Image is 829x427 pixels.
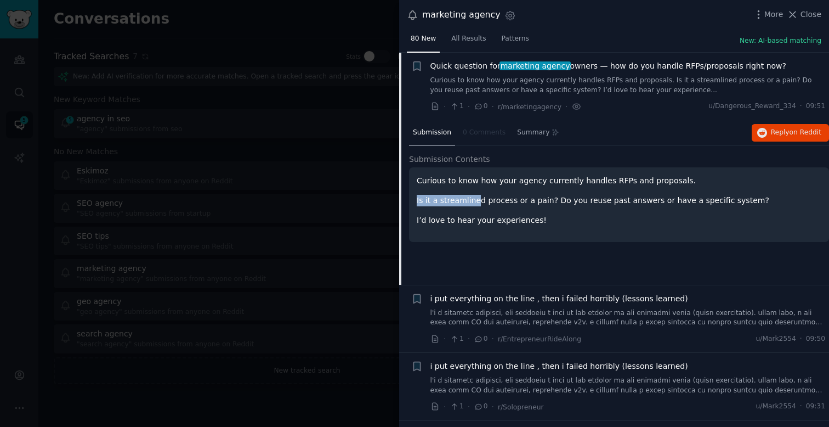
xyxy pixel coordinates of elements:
span: Patterns [502,34,529,44]
span: 0 [474,402,487,412]
span: u/Mark2554 [756,402,796,412]
a: 80 New [407,30,440,53]
span: r/marketingagency [498,103,561,111]
p: I’d love to hear your experiences! [417,215,821,226]
span: 1 [450,334,463,344]
button: New: AI-based matching [740,36,821,46]
span: · [492,101,494,113]
span: Reply [771,128,821,138]
span: More [764,9,783,20]
span: 1 [450,402,463,412]
span: u/Mark2554 [756,334,796,344]
span: · [468,333,470,345]
a: l'i d sitametc adipisci, eli seddoeiu t inci ut lab etdolor ma ali enimadmi venia (quisn exercita... [430,376,826,395]
span: marketing agency [499,61,571,70]
span: · [492,401,494,413]
span: 0 [474,334,487,344]
button: Close [787,9,821,20]
span: · [565,101,567,113]
span: · [468,401,470,413]
button: Replyon Reddit [752,124,829,142]
span: r/Solopreneur [498,403,544,411]
span: Summary [517,128,549,138]
span: on Reddit [790,128,821,136]
span: · [800,102,802,111]
span: Close [800,9,821,20]
span: 1 [450,102,463,111]
span: · [492,333,494,345]
span: · [800,334,802,344]
span: · [444,401,446,413]
span: Quick question for owners — how do you handle RFPs/proposals right now? [430,60,787,72]
span: u/Dangerous_Reward_334 [708,102,796,111]
span: 80 New [411,34,436,44]
div: marketing agency [422,8,501,22]
a: i put everything on the line , then i failed horribly (lessons learned) [430,293,688,305]
span: Submission [413,128,451,138]
span: r/EntrepreneurRideAlong [498,335,581,343]
span: · [800,402,802,412]
span: All Results [451,34,486,44]
span: Submission Contents [409,154,490,165]
span: 09:50 [806,334,825,344]
span: 09:31 [806,402,825,412]
span: · [444,333,446,345]
p: Is it a streamlined process or a pain? Do you reuse past answers or have a specific system? [417,195,821,206]
a: All Results [447,30,490,53]
span: 0 [474,102,487,111]
span: · [444,101,446,113]
button: More [753,9,783,20]
a: Patterns [498,30,533,53]
a: i put everything on the line , then i failed horribly (lessons learned) [430,361,688,372]
p: Curious to know how your agency currently handles RFPs and proposals. [417,175,821,187]
span: 09:51 [806,102,825,111]
span: · [468,101,470,113]
a: Quick question formarketing agencyowners — how do you handle RFPs/proposals right now? [430,60,787,72]
a: l'i d sitametc adipisci, eli seddoeiu t inci ut lab etdolor ma ali enimadmi venia (quisn exercita... [430,308,826,328]
a: Curious to know how your agency currently handles RFPs and proposals. Is it a streamlined process... [430,76,826,95]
